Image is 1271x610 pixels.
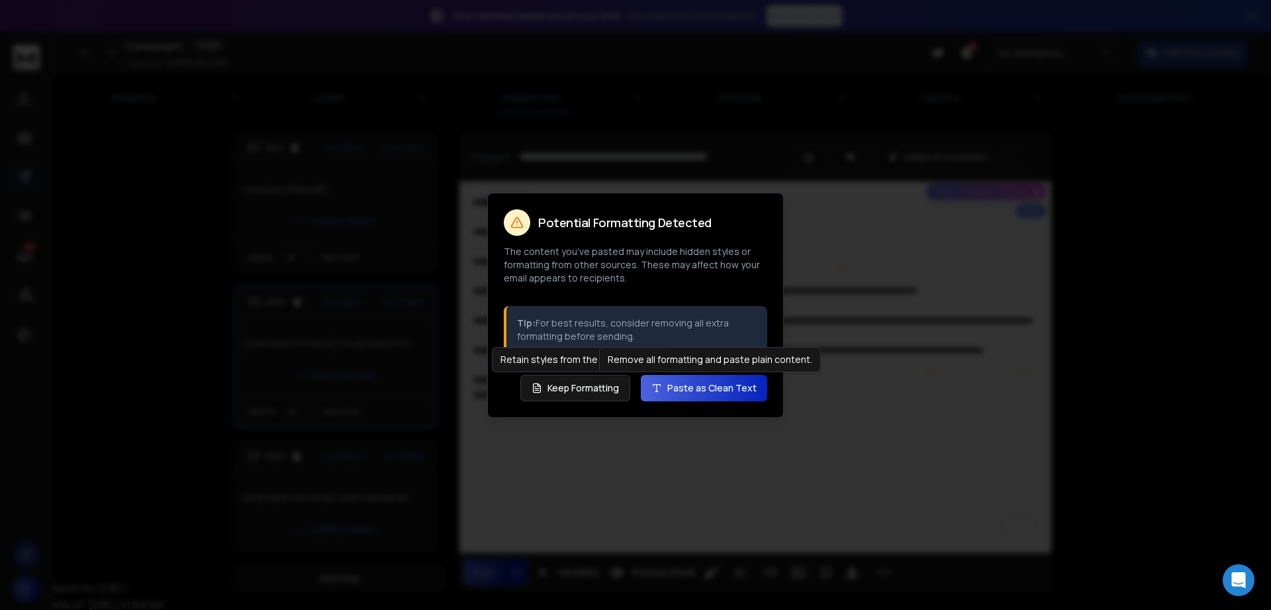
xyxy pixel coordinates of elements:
[492,347,675,372] div: Retain styles from the original source.
[504,245,767,285] p: The content you've pasted may include hidden styles or formatting from other sources. These may a...
[599,347,821,372] div: Remove all formatting and paste plain content.
[538,217,712,229] h2: Potential Formatting Detected
[641,375,767,401] button: Paste as Clean Text
[520,375,630,401] button: Keep Formatting
[1223,564,1254,596] div: Open Intercom Messenger
[517,317,536,329] strong: Tip:
[517,317,757,343] p: For best results, consider removing all extra formatting before sending.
